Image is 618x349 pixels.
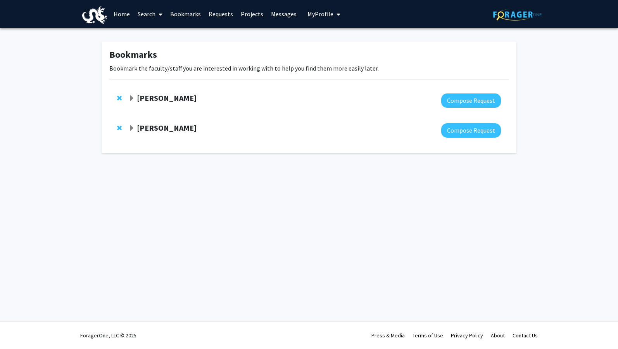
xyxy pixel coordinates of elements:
[267,0,300,28] a: Messages
[371,332,405,339] a: Press & Media
[237,0,267,28] a: Projects
[80,322,136,349] div: ForagerOne, LLC © 2025
[307,10,333,18] span: My Profile
[137,93,197,103] strong: [PERSON_NAME]
[513,332,538,339] a: Contact Us
[441,93,501,108] button: Compose Request to Sean O'Donnell
[129,95,135,102] span: Expand Sean O'Donnell Bookmark
[110,0,134,28] a: Home
[166,0,205,28] a: Bookmarks
[117,95,122,101] span: Remove Sean O'Donnell from bookmarks
[82,6,107,24] img: Drexel University Logo
[491,332,505,339] a: About
[129,125,135,131] span: Expand Jacob Russell Bookmark
[109,49,509,60] h1: Bookmarks
[134,0,166,28] a: Search
[493,9,542,21] img: ForagerOne Logo
[205,0,237,28] a: Requests
[109,64,509,73] p: Bookmark the faculty/staff you are interested in working with to help you find them more easily l...
[6,314,33,343] iframe: Chat
[137,123,197,133] strong: [PERSON_NAME]
[451,332,483,339] a: Privacy Policy
[441,123,501,138] button: Compose Request to Jacob Russell
[117,125,122,131] span: Remove Jacob Russell from bookmarks
[413,332,443,339] a: Terms of Use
